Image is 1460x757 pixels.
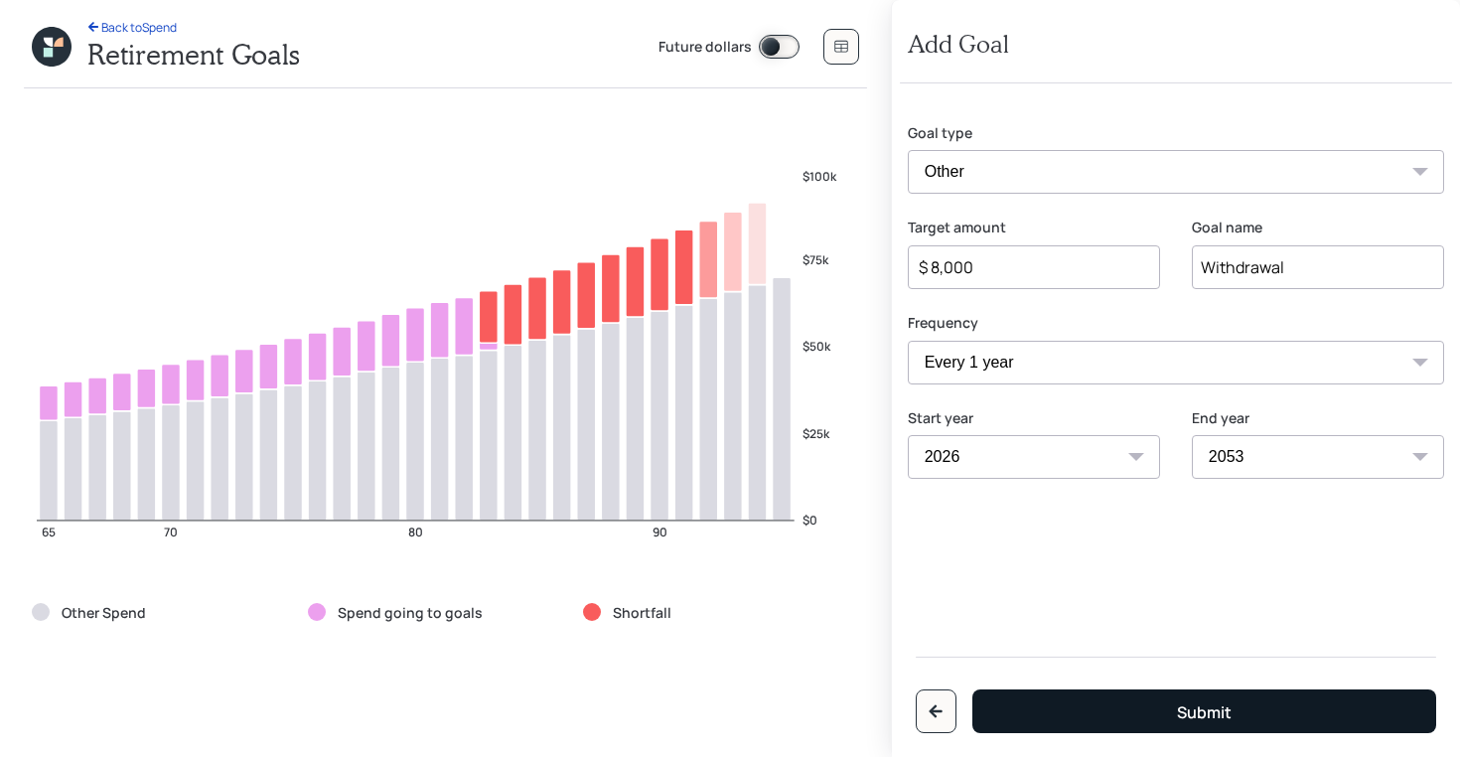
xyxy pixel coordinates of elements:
[42,524,56,540] tspan: 65
[653,524,667,540] tspan: 90
[338,603,483,623] label: Spend going to goals
[408,524,423,540] tspan: 80
[1192,408,1444,428] label: End year
[972,689,1436,733] button: Submit
[803,338,831,355] tspan: $50k
[87,38,300,72] h2: Retirement Goals
[62,603,146,623] label: Other Spend
[908,218,1160,237] label: Target amount
[803,512,817,529] tspan: $0
[803,425,830,442] tspan: $25k
[803,168,837,185] tspan: $100k
[1177,701,1232,724] div: Submit
[908,313,1444,333] label: Frequency
[87,19,177,36] div: Back to Spend
[908,30,1444,59] h3: Add Goal
[908,123,1444,143] label: Goal type
[908,408,1160,428] label: Start year
[1192,218,1444,237] label: Goal name
[803,251,829,268] tspan: $75k
[658,37,752,59] label: Future dollars
[164,524,178,540] tspan: 70
[613,603,671,623] label: Shortfall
